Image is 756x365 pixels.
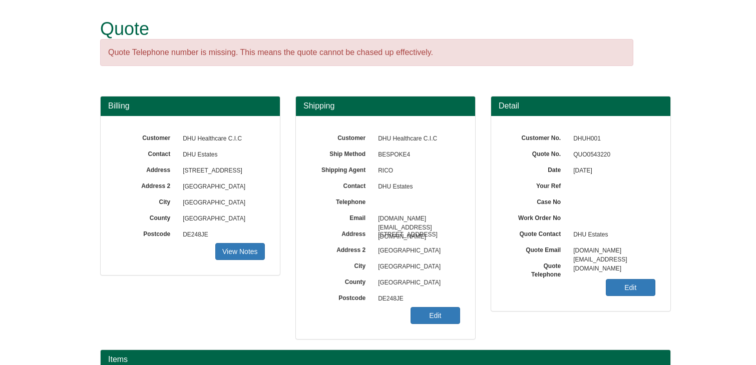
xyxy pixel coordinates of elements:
label: Email [311,211,373,222]
span: RICO [373,163,460,179]
span: DE248JE [373,291,460,307]
label: Case No [506,195,568,206]
label: County [311,275,373,286]
span: [DATE] [568,163,655,179]
h3: Shipping [303,101,468,110]
h1: Quote [100,19,633,39]
label: Address [116,163,178,174]
label: Work Order No [506,211,568,222]
span: DHU Healthcare C.I.C [373,131,460,147]
label: Quote No. [506,147,568,158]
label: Contact [116,147,178,158]
a: View Notes [215,243,265,260]
label: City [116,195,178,206]
span: [GEOGRAPHIC_DATA] [373,243,460,259]
label: Ship Method [311,147,373,158]
label: Your Ref [506,179,568,190]
span: DE248JE [178,227,265,243]
span: [STREET_ADDRESS] [178,163,265,179]
label: Customer [116,131,178,142]
span: DHUH001 [568,131,655,147]
span: DHU Estates [568,227,655,243]
label: County [116,211,178,222]
label: Customer [311,131,373,142]
span: QUO0543220 [568,147,655,163]
span: [GEOGRAPHIC_DATA] [373,275,460,291]
span: [STREET_ADDRESS] [373,227,460,243]
label: City [311,259,373,270]
span: DHU Healthcare C.I.C [178,131,265,147]
label: Customer No. [506,131,568,142]
label: Postcode [311,291,373,302]
span: [GEOGRAPHIC_DATA] [373,259,460,275]
div: Quote Telephone number is missing. This means the quote cannot be chased up effectively. [100,39,633,66]
label: Quote Email [506,243,568,254]
span: [DOMAIN_NAME][EMAIL_ADDRESS][DOMAIN_NAME] [568,243,655,259]
label: Quote Contact [506,227,568,238]
span: [DOMAIN_NAME][EMAIL_ADDRESS][DOMAIN_NAME] [373,211,460,227]
h3: Billing [108,101,272,110]
label: Address [311,227,373,238]
label: Contact [311,179,373,190]
span: [GEOGRAPHIC_DATA] [178,211,265,227]
h3: Detail [499,101,663,110]
label: Shipping Agent [311,163,373,174]
span: DHU Estates [373,179,460,195]
span: [GEOGRAPHIC_DATA] [178,179,265,195]
label: Quote Telephone [506,259,568,279]
h2: Items [108,355,663,364]
span: BESPOKE4 [373,147,460,163]
label: Date [506,163,568,174]
a: Edit [411,307,460,324]
a: Edit [606,279,655,296]
label: Address 2 [116,179,178,190]
label: Telephone [311,195,373,206]
label: Postcode [116,227,178,238]
span: DHU Estates [178,147,265,163]
label: Address 2 [311,243,373,254]
span: [GEOGRAPHIC_DATA] [178,195,265,211]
